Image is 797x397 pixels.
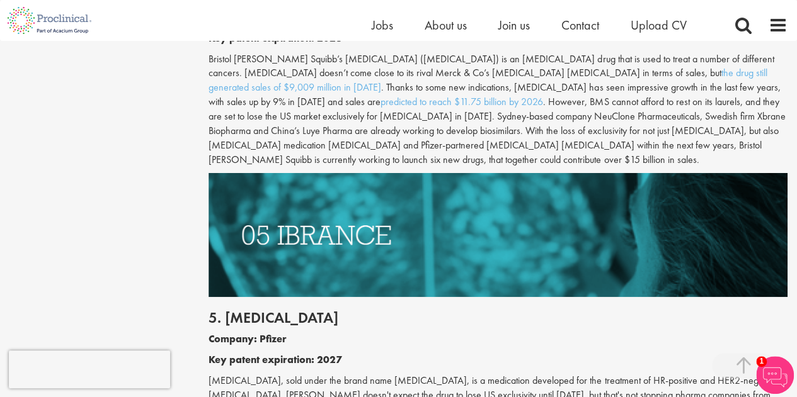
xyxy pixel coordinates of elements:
h2: 5. [MEDICAL_DATA] [209,310,788,326]
img: Chatbot [756,356,794,394]
a: About us [425,17,467,33]
img: Drugs with patents due to expire Ibrance [209,173,788,297]
b: Key patent expiration: 2027 [209,353,342,366]
a: Join us [498,17,530,33]
a: the drug still generated sales of $9,009 million in [DATE] [209,66,767,94]
span: 1 [756,356,767,367]
a: Upload CV [631,17,687,33]
iframe: reCAPTCHA [9,350,170,388]
b: Company: Pfizer [209,332,287,345]
a: predicted to reach $11.75 billion by 2026 [381,95,543,108]
a: Jobs [372,17,393,33]
b: Key patent expiration: 2028 [209,31,342,45]
p: Bristol [PERSON_NAME] Squibb’s [MEDICAL_DATA] ([MEDICAL_DATA]) is an [MEDICAL_DATA] drug that is ... [209,52,788,167]
a: Contact [561,17,599,33]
